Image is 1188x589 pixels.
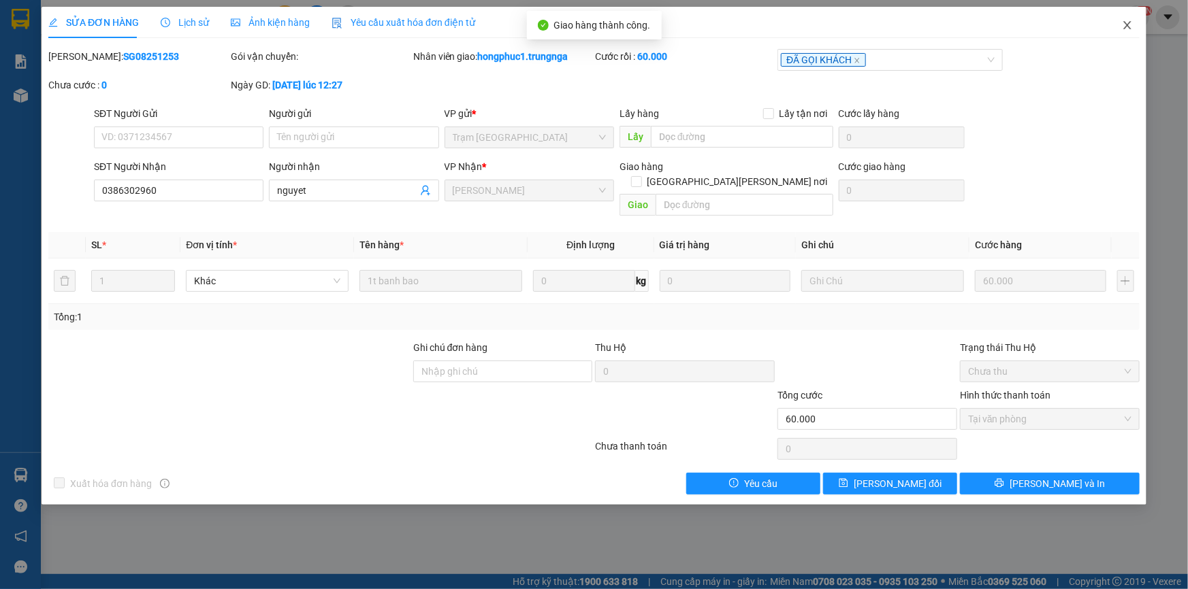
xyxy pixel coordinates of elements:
label: Ghi chú đơn hàng [413,342,488,353]
th: Ghi chú [796,232,969,258]
div: [PERSON_NAME]: [48,49,228,64]
span: [PERSON_NAME] và In [1010,476,1105,491]
span: Lấy [620,126,651,148]
b: [DATE] lúc 12:27 [272,80,342,90]
span: Khác [194,271,340,291]
span: user-add [420,185,431,196]
span: kg [635,270,649,292]
div: Chưa thanh toán [594,439,777,462]
span: Ảnh kiện hàng [231,17,310,28]
span: edit [48,18,58,27]
span: exclamation-circle [729,478,739,489]
input: Ghi chú đơn hàng [413,360,593,382]
span: Tên hàng [359,239,404,250]
div: Chưa cước : [48,78,228,92]
span: picture [231,18,240,27]
span: Lấy tận nơi [774,106,833,121]
div: SĐT Người Nhận [94,159,263,174]
span: printer [995,478,1004,489]
input: 0 [660,270,791,292]
span: close [1122,20,1133,31]
span: Lịch sử [161,17,209,28]
span: Chưa thu [968,361,1131,382]
span: Định lượng [566,239,615,250]
span: save [839,478,848,489]
button: save[PERSON_NAME] đổi [823,473,957,494]
span: Đơn vị tính [186,239,237,250]
div: Người gửi [269,106,438,121]
button: delete [54,270,76,292]
div: Ngày GD: [231,78,411,92]
span: Lấy hàng [620,108,659,119]
input: Ghi Chú [801,270,964,292]
span: check-circle [538,20,549,31]
span: Cước hàng [975,239,1022,250]
span: Yêu cầu [744,476,777,491]
span: Thu Hộ [595,342,626,353]
span: VP Nhận [445,161,483,172]
span: Yêu cầu xuất hóa đơn điện tử [332,17,475,28]
b: SG08251253 [123,51,179,62]
div: Cước rồi : [595,49,775,64]
input: VD: Bàn, Ghế [359,270,522,292]
b: 0 [101,80,107,90]
b: hongphuc1.trungnga [478,51,568,62]
span: Giao hàng thành công. [554,20,651,31]
span: [PERSON_NAME] đổi [854,476,942,491]
input: Dọc đường [656,194,833,216]
label: Hình thức thanh toán [960,390,1050,401]
span: Trạm Sài Gòn [453,127,606,148]
div: Gói vận chuyển: [231,49,411,64]
div: Trạng thái Thu Hộ [960,340,1140,355]
span: Tổng cước [777,390,822,401]
div: VP gửi [445,106,614,121]
input: Dọc đường [651,126,833,148]
button: Close [1108,7,1146,45]
input: Cước giao hàng [839,180,965,201]
span: Giá trị hàng [660,239,710,250]
div: Nhân viên giao: [413,49,593,64]
input: Cước lấy hàng [839,127,965,148]
label: Cước lấy hàng [839,108,900,119]
button: exclamation-circleYêu cầu [686,473,820,494]
span: SL [91,239,102,250]
span: SỬA ĐƠN HÀNG [48,17,139,28]
label: Cước giao hàng [839,161,906,172]
span: [GEOGRAPHIC_DATA][PERSON_NAME] nơi [642,174,833,189]
div: Tổng: 1 [54,309,459,324]
span: Xuất hóa đơn hàng [65,476,157,491]
button: printer[PERSON_NAME] và In [960,473,1140,494]
span: Tại văn phòng [968,409,1131,429]
span: Giao hàng [620,161,663,172]
span: Phan Thiết [453,180,606,201]
div: SĐT Người Gửi [94,106,263,121]
span: ĐÃ GỌI KHÁCH [781,53,866,67]
button: plus [1117,270,1134,292]
input: 0 [975,270,1106,292]
span: info-circle [160,479,170,488]
span: clock-circle [161,18,170,27]
b: 60.000 [637,51,667,62]
img: icon [332,18,342,29]
div: Người nhận [269,159,438,174]
span: Giao [620,194,656,216]
span: close [854,57,861,64]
